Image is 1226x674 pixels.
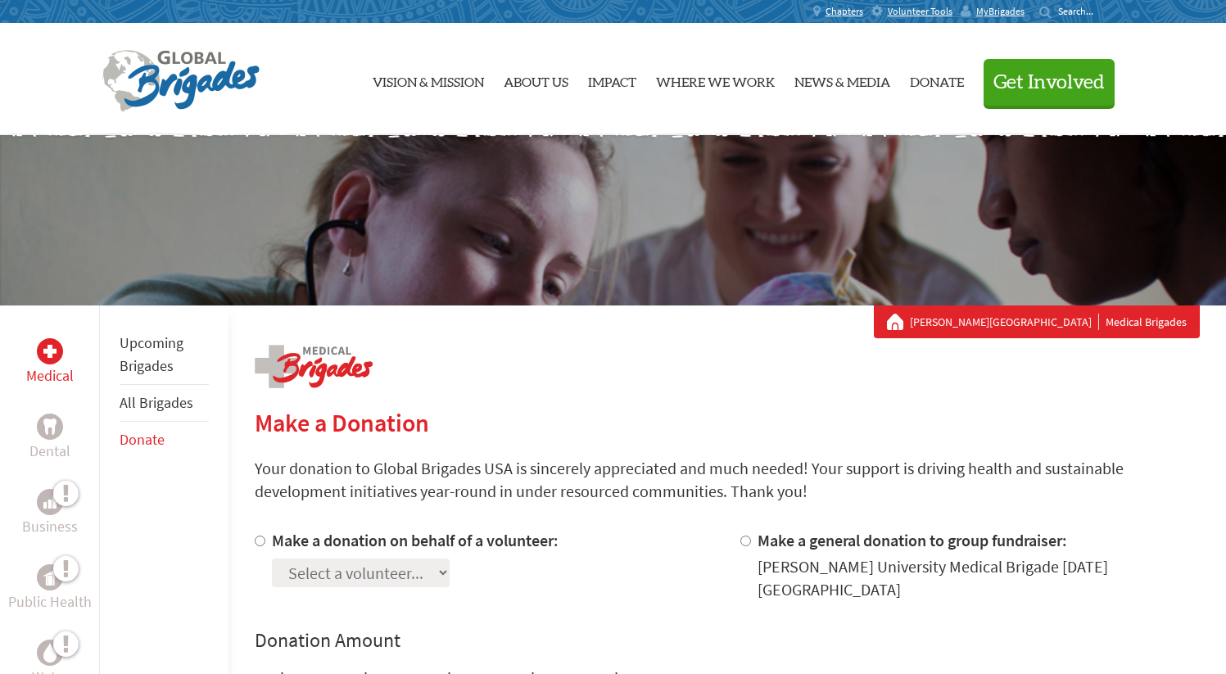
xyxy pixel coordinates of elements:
[22,489,78,538] a: BusinessBusiness
[102,50,260,112] img: Global Brigades Logo
[984,59,1115,106] button: Get Involved
[255,408,1200,437] h2: Make a Donation
[910,314,1099,330] a: [PERSON_NAME][GEOGRAPHIC_DATA]
[255,627,1200,654] h4: Donation Amount
[255,457,1200,503] p: Your donation to Global Brigades USA is sincerely appreciated and much needed! Your support is dr...
[758,555,1200,601] div: [PERSON_NAME] University Medical Brigade [DATE] [GEOGRAPHIC_DATA]
[120,430,165,449] a: Donate
[1058,5,1105,17] input: Search...
[37,640,63,666] div: Water
[43,569,57,586] img: Public Health
[120,333,183,375] a: Upcoming Brigades
[826,5,863,18] span: Chapters
[120,325,209,385] li: Upcoming Brigades
[758,530,1067,550] label: Make a general donation to group fundraiser:
[26,338,74,387] a: MedicalMedical
[794,37,890,122] a: News & Media
[43,495,57,509] img: Business
[43,643,57,662] img: Water
[588,37,636,122] a: Impact
[993,73,1105,93] span: Get Involved
[976,5,1025,18] span: MyBrigades
[910,37,964,122] a: Donate
[29,414,70,463] a: DentalDental
[120,385,209,422] li: All Brigades
[37,414,63,440] div: Dental
[120,422,209,458] li: Donate
[504,37,568,122] a: About Us
[8,590,92,613] p: Public Health
[29,440,70,463] p: Dental
[255,345,373,388] img: logo-medical.png
[37,489,63,515] div: Business
[8,564,92,613] a: Public HealthPublic Health
[887,314,1187,330] div: Medical Brigades
[656,37,775,122] a: Where We Work
[26,364,74,387] p: Medical
[272,530,559,550] label: Make a donation on behalf of a volunteer:
[120,393,193,412] a: All Brigades
[37,564,63,590] div: Public Health
[43,345,57,358] img: Medical
[22,515,78,538] p: Business
[888,5,952,18] span: Volunteer Tools
[37,338,63,364] div: Medical
[373,37,484,122] a: Vision & Mission
[43,418,57,434] img: Dental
